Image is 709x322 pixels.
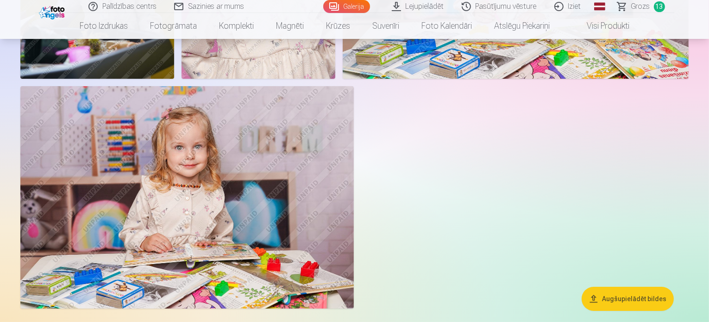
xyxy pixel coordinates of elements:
[315,13,361,39] a: Krūzes
[69,13,139,39] a: Foto izdrukas
[582,287,674,311] button: Augšupielādēt bildes
[654,1,665,12] span: 13
[208,13,265,39] a: Komplekti
[561,13,640,39] a: Visi produkti
[139,13,208,39] a: Fotogrāmata
[410,13,483,39] a: Foto kalendāri
[483,13,561,39] a: Atslēgu piekariņi
[631,1,650,12] span: Grozs
[39,4,67,19] img: /fa1
[265,13,315,39] a: Magnēti
[361,13,410,39] a: Suvenīri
